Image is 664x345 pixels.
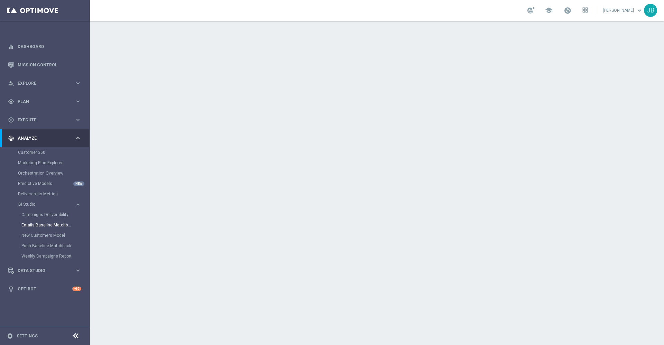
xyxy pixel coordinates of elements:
[636,7,643,14] span: keyboard_arrow_down
[18,147,89,158] div: Customer 360
[8,37,81,56] div: Dashboard
[75,267,81,274] i: keyboard_arrow_right
[8,135,75,141] div: Analyze
[21,212,72,217] a: Campaigns Deliverability
[8,268,75,274] div: Data Studio
[8,117,14,123] i: play_circle_outline
[644,4,657,17] div: JB
[602,5,644,16] a: [PERSON_NAME]keyboard_arrow_down
[75,135,81,141] i: keyboard_arrow_right
[8,81,82,86] button: person_search Explore keyboard_arrow_right
[8,117,75,123] div: Execute
[8,136,82,141] button: track_changes Analyze keyboard_arrow_right
[18,280,72,298] a: Optibot
[8,280,81,298] div: Optibot
[8,286,14,292] i: lightbulb
[72,287,81,291] div: +10
[18,202,82,207] button: BI Studio keyboard_arrow_right
[18,269,75,273] span: Data Studio
[18,160,72,166] a: Marketing Plan Explorer
[21,253,72,259] a: Weekly Campaigns Report
[8,286,82,292] button: lightbulb Optibot +10
[21,241,89,251] div: Push Baseline Matchback
[18,136,75,140] span: Analyze
[18,199,89,261] div: BI Studio
[75,98,81,105] i: keyboard_arrow_right
[8,99,82,104] button: gps_fixed Plan keyboard_arrow_right
[8,268,82,273] button: Data Studio keyboard_arrow_right
[18,168,89,178] div: Orchestration Overview
[545,7,553,14] span: school
[18,170,72,176] a: Orchestration Overview
[18,150,72,155] a: Customer 360
[18,202,68,206] span: BI Studio
[21,220,89,230] div: Emails Baseline Matchback
[18,56,81,74] a: Mission Control
[8,62,82,68] button: Mission Control
[8,44,82,49] button: equalizer Dashboard
[21,209,89,220] div: Campaigns Deliverability
[75,80,81,86] i: keyboard_arrow_right
[18,100,75,104] span: Plan
[18,37,81,56] a: Dashboard
[18,178,89,189] div: Predictive Models
[21,222,72,228] a: Emails Baseline Matchback
[8,80,75,86] div: Explore
[73,181,84,186] div: NEW
[8,135,14,141] i: track_changes
[18,181,72,186] a: Predictive Models
[17,334,38,338] a: Settings
[21,251,89,261] div: Weekly Campaigns Report
[8,117,82,123] button: play_circle_outline Execute keyboard_arrow_right
[18,202,75,206] div: BI Studio
[7,333,13,339] i: settings
[18,191,72,197] a: Deliverability Metrics
[21,233,72,238] a: New Customers Model
[75,116,81,123] i: keyboard_arrow_right
[8,99,14,105] i: gps_fixed
[8,99,75,105] div: Plan
[18,158,89,168] div: Marketing Plan Explorer
[8,80,14,86] i: person_search
[8,56,81,74] div: Mission Control
[18,81,75,85] span: Explore
[18,189,89,199] div: Deliverability Metrics
[21,230,89,241] div: New Customers Model
[18,118,75,122] span: Execute
[21,243,72,249] a: Push Baseline Matchback
[75,201,81,208] i: keyboard_arrow_right
[8,44,14,50] i: equalizer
